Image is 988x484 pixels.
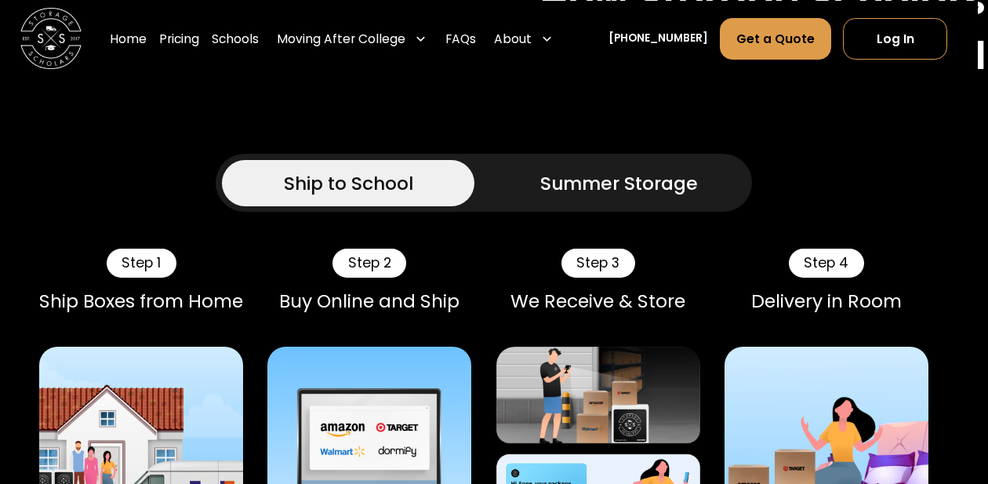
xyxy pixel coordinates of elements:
[277,29,405,47] div: Moving After College
[267,290,471,312] div: Buy Online and Ship
[561,249,635,278] div: Step 3
[212,16,259,60] a: Schools
[725,290,928,312] div: Delivery in Room
[720,17,830,59] a: Get a Quote
[107,249,176,278] div: Step 1
[445,16,476,60] a: FAQs
[540,169,698,197] div: Summer Storage
[110,16,147,60] a: Home
[20,8,82,69] img: Storage Scholars main logo
[843,17,947,59] a: Log In
[39,290,243,312] div: Ship Boxes from Home
[494,29,532,47] div: About
[271,16,433,60] div: Moving After College
[284,169,413,197] div: Ship to School
[20,8,82,69] a: home
[332,249,406,278] div: Step 2
[488,16,559,60] div: About
[789,249,864,278] div: Step 4
[608,31,708,47] a: [PHONE_NUMBER]
[159,16,199,60] a: Pricing
[496,290,700,312] div: We Receive & Store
